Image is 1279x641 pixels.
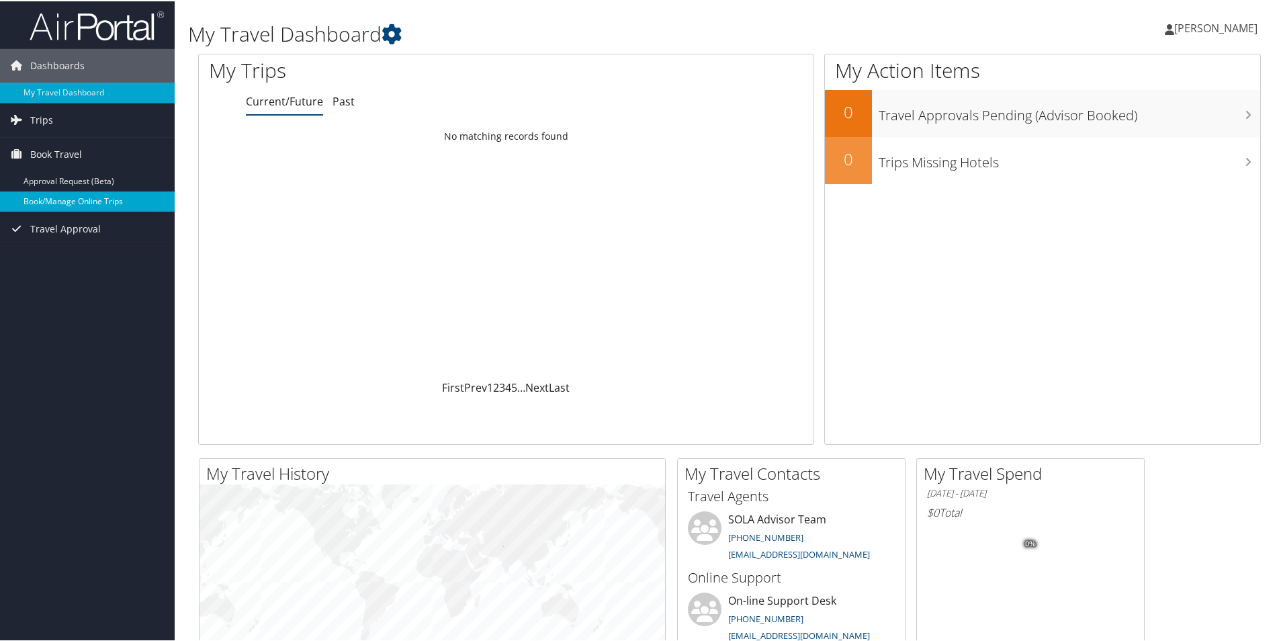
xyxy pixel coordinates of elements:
h2: 0 [825,99,872,122]
a: 0Trips Missing Hotels [825,136,1260,183]
h3: Travel Agents [688,486,895,505]
td: No matching records found [199,123,813,147]
a: [EMAIL_ADDRESS][DOMAIN_NAME] [728,547,870,559]
span: Travel Approval [30,211,101,245]
a: 4 [505,379,511,394]
h3: Online Support [688,567,895,586]
a: 0Travel Approvals Pending (Advisor Booked) [825,89,1260,136]
li: SOLA Advisor Team [681,510,901,565]
a: Past [333,93,355,108]
span: $0 [927,504,939,519]
span: Dashboards [30,48,85,81]
tspan: 0% [1025,539,1036,547]
a: [EMAIL_ADDRESS][DOMAIN_NAME] [728,628,870,640]
a: Current/Future [246,93,323,108]
span: Trips [30,102,53,136]
h6: Total [927,504,1134,519]
a: First [442,379,464,394]
h3: Travel Approvals Pending (Advisor Booked) [879,98,1260,124]
a: [PHONE_NUMBER] [728,530,803,542]
a: 1 [487,379,493,394]
span: [PERSON_NAME] [1174,19,1258,34]
h1: My Travel Dashboard [188,19,910,47]
a: [PHONE_NUMBER] [728,611,803,624]
h3: Trips Missing Hotels [879,145,1260,171]
a: 2 [493,379,499,394]
h2: 0 [825,146,872,169]
span: Book Travel [30,136,82,170]
a: Prev [464,379,487,394]
h2: My Travel History [206,461,665,484]
a: 5 [511,379,517,394]
a: [PERSON_NAME] [1165,7,1271,47]
h2: My Travel Spend [924,461,1144,484]
span: … [517,379,525,394]
img: airportal-logo.png [30,9,164,40]
a: Last [549,379,570,394]
h2: My Travel Contacts [685,461,905,484]
a: Next [525,379,549,394]
h6: [DATE] - [DATE] [927,486,1134,499]
h1: My Trips [209,55,547,83]
h1: My Action Items [825,55,1260,83]
a: 3 [499,379,505,394]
